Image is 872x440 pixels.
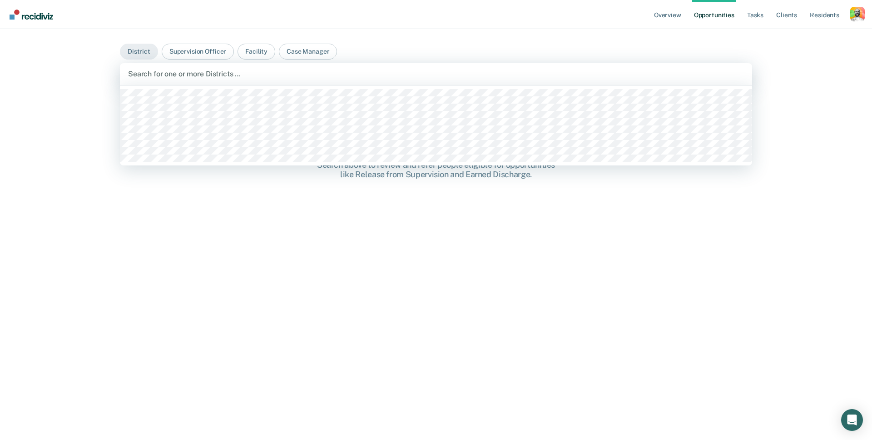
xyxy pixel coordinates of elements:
[841,409,863,431] div: Open Intercom Messenger
[10,10,53,20] img: Recidiviz
[120,44,158,60] button: District
[291,160,581,180] div: Search above to review and refer people eligible for opportunities like Release from Supervision ...
[238,44,275,60] button: Facility
[850,7,865,21] button: Profile dropdown button
[279,44,337,60] button: Case Manager
[162,44,234,60] button: Supervision Officer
